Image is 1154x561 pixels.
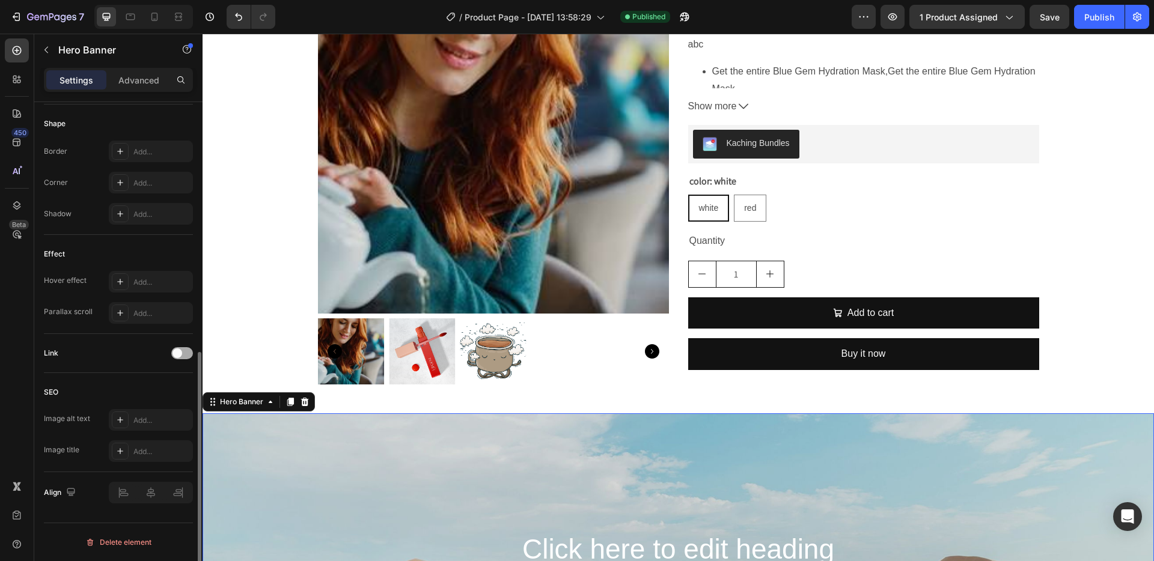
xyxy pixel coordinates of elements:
[920,11,998,23] span: 1 product assigned
[44,444,79,455] div: Image title
[1030,5,1069,29] button: Save
[44,533,193,552] button: Delete element
[203,34,1154,561] iframe: Design area
[133,415,190,426] div: Add...
[554,228,581,253] button: increment
[486,228,513,253] button: decrement
[44,306,93,317] div: Parallax scroll
[513,228,554,253] input: quantity
[542,169,554,179] span: red
[44,146,67,157] div: Border
[133,147,190,157] div: Add...
[909,5,1025,29] button: 1 product assigned
[9,220,29,229] div: Beta
[79,10,84,24] p: 7
[465,11,591,23] span: Product Page - [DATE] 13:58:29
[11,128,29,138] div: 450
[510,32,833,60] span: Get the entire Blue Gem Hydration Mask, Get the entire Blue Gem Hydration Mask,
[133,277,190,288] div: Add...
[486,64,837,82] button: Show more
[486,5,501,16] p: abc
[486,198,837,217] div: Quantity
[486,264,837,296] button: Add to cart
[85,535,151,550] div: Delete element
[44,348,58,359] div: Link
[15,363,63,374] div: Hero Banner
[44,485,78,501] div: Align
[1074,5,1125,29] button: Publish
[44,177,68,188] div: Corner
[459,11,462,23] span: /
[125,497,827,535] h2: Click here to edit heading
[58,43,160,57] p: Hero Banner
[632,11,665,22] span: Published
[60,74,93,86] p: Settings
[44,208,72,219] div: Shadow
[1040,12,1060,22] span: Save
[1113,502,1142,531] div: Open Intercom Messenger
[118,74,159,86] p: Advanced
[500,103,514,118] img: KachingBundles.png
[133,209,190,220] div: Add...
[486,139,535,156] legend: color: white
[133,446,190,457] div: Add...
[442,311,457,325] button: Carousel Next Arrow
[44,413,90,424] div: Image alt text
[496,169,516,179] span: white
[133,308,190,319] div: Add...
[44,249,65,259] div: Effect
[5,5,90,29] button: 7
[44,118,66,129] div: Shape
[486,305,837,336] button: Buy it now
[490,96,597,125] button: Kaching Bundles
[133,178,190,189] div: Add...
[486,64,534,82] span: Show more
[524,103,587,116] div: Kaching Bundles
[227,5,275,29] div: Undo/Redo
[639,312,683,329] div: Buy it now
[44,275,87,286] div: Hover effect
[1084,11,1114,23] div: Publish
[645,271,691,288] div: Add to cart
[44,387,58,398] div: SEO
